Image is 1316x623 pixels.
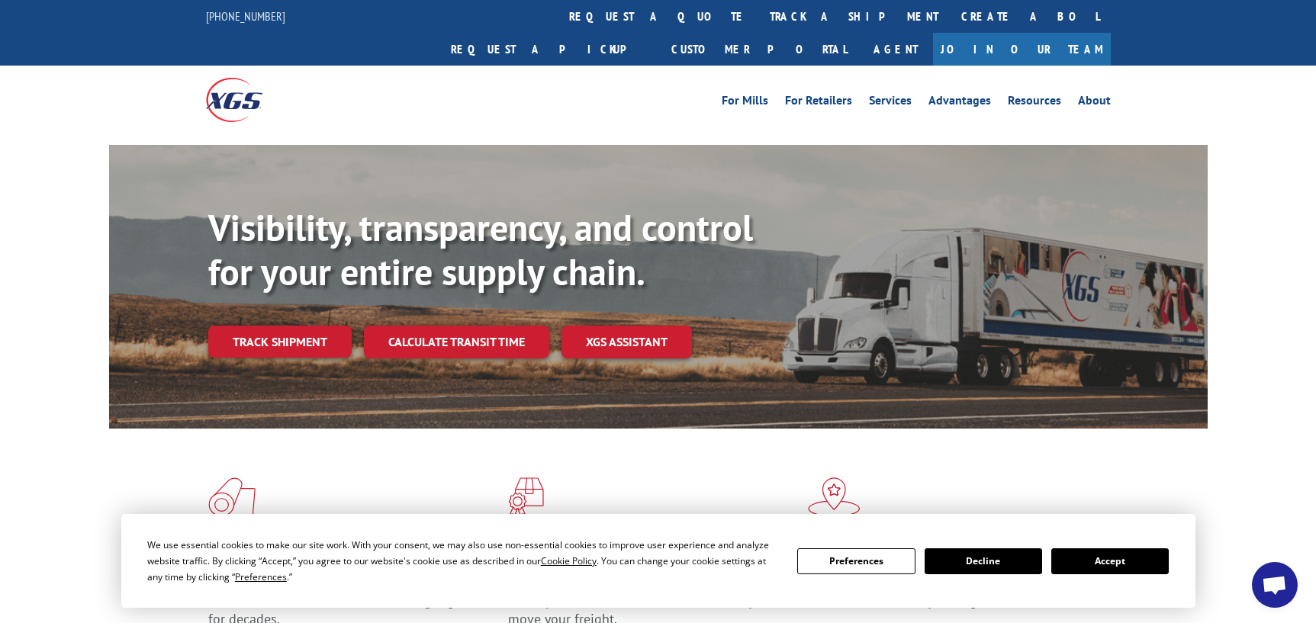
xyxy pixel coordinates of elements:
a: Open chat [1252,562,1298,608]
b: Visibility, transparency, and control for your entire supply chain. [208,204,753,295]
div: Cookie Consent Prompt [121,514,1195,608]
button: Preferences [797,548,915,574]
span: Cookie Policy [541,554,597,567]
div: We use essential cookies to make our site work. With your consent, we may also use non-essential ... [147,537,779,585]
span: Preferences [235,570,287,583]
img: xgs-icon-total-supply-chain-intelligence-red [208,477,256,517]
a: XGS ASSISTANT [561,326,692,358]
a: About [1078,95,1111,111]
a: For Mills [722,95,768,111]
button: Accept [1051,548,1169,574]
a: Calculate transit time [364,326,549,358]
img: xgs-icon-focused-on-flooring-red [508,477,544,517]
a: Advantages [928,95,991,111]
a: Track shipment [208,326,352,358]
a: Join Our Team [933,33,1111,66]
a: Resources [1008,95,1061,111]
a: Agent [858,33,933,66]
a: Customer Portal [660,33,858,66]
img: xgs-icon-flagship-distribution-model-red [808,477,861,517]
a: [PHONE_NUMBER] [206,8,285,24]
a: Services [869,95,912,111]
a: Request a pickup [439,33,660,66]
button: Decline [925,548,1042,574]
a: For Retailers [785,95,852,111]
